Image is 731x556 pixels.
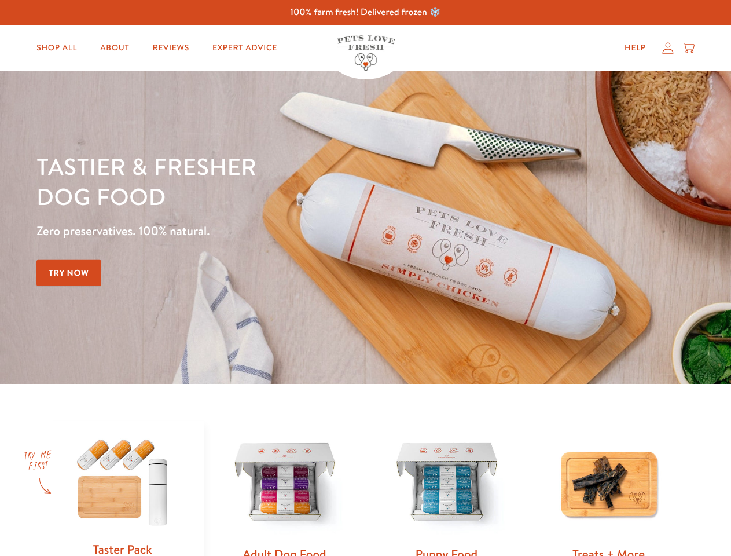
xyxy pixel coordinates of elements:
h1: Tastier & fresher dog food [36,151,475,211]
a: Try Now [36,260,101,286]
a: About [91,36,138,60]
img: Pets Love Fresh [337,35,395,71]
a: Shop All [27,36,86,60]
a: Expert Advice [203,36,286,60]
p: Zero preservatives. 100% natural. [36,221,475,242]
a: Help [615,36,655,60]
a: Reviews [143,36,198,60]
